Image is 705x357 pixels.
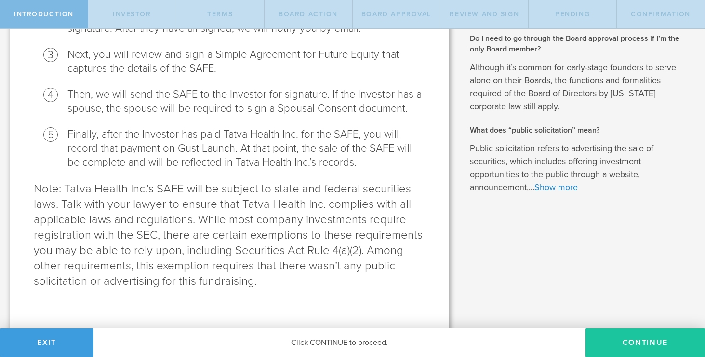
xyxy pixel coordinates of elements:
span: Review and Sign [450,10,519,18]
li: Finally, after the Investor has paid Tatva Health Inc. for the SAFE, you will record that payment... [67,127,425,169]
li: Next, you will review and sign a Simple Agreement for Future Equity that captures the details of ... [67,48,425,76]
span: terms [207,10,233,18]
a: Show more [534,182,578,192]
div: Click CONTINUE to proceed. [93,328,585,357]
h2: Do I need to go through the Board approval process if I’m the only Board member? [470,33,691,55]
span: Introduction [14,10,74,18]
span: Pending [555,10,590,18]
li: Then, we will send the SAFE to the Investor for signature. If the Investor has a spouse, the spou... [67,88,425,115]
span: Confirmation [631,10,691,18]
p: Note: Tatva Health Inc.’s SAFE will be subject to state and federal securities laws. Talk with yo... [34,181,425,289]
span: Board Approval [361,10,431,18]
iframe: Chat Widget [657,282,705,328]
p: Although it’s common for early-stage founders to serve alone on their Boards, the functions and f... [470,61,691,113]
span: Investor [113,10,151,18]
h2: What does “public solicitation” mean? [470,125,691,136]
p: Public solicitation refers to advertising the sale of securities, which includes offering investm... [470,142,691,194]
span: Board Action [279,10,338,18]
button: Continue [585,328,705,357]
